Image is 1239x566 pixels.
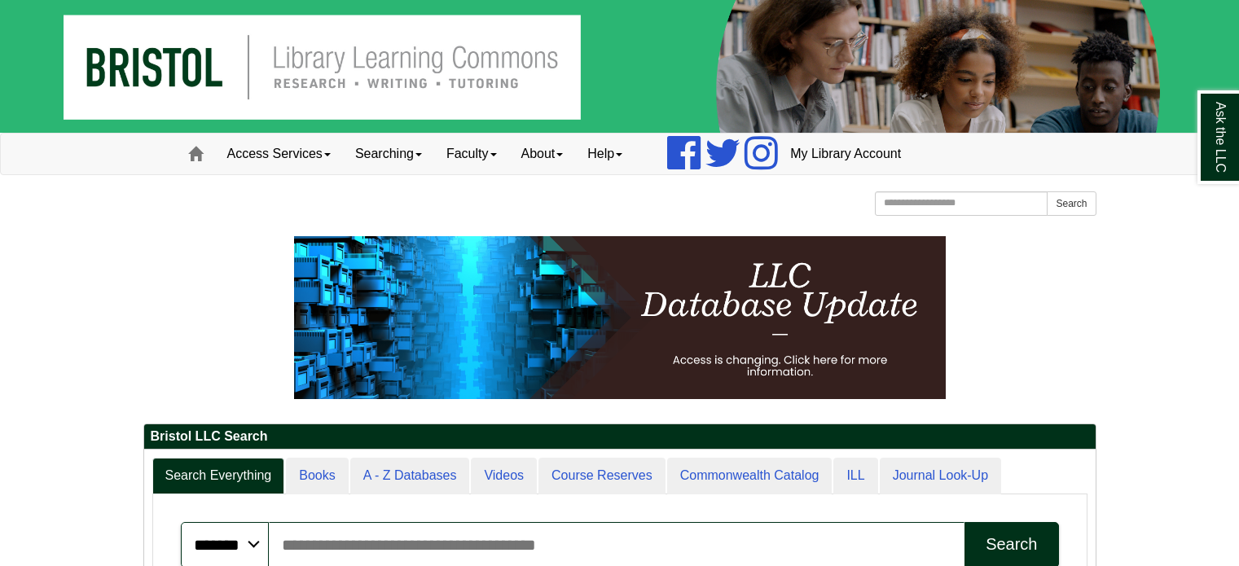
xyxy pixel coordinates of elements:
[778,134,913,174] a: My Library Account
[667,458,833,494] a: Commonwealth Catalog
[880,458,1001,494] a: Journal Look-Up
[833,458,877,494] a: ILL
[434,134,509,174] a: Faculty
[294,236,946,399] img: HTML tutorial
[350,458,470,494] a: A - Z Databases
[575,134,635,174] a: Help
[986,535,1037,554] div: Search
[152,458,285,494] a: Search Everything
[286,458,348,494] a: Books
[215,134,343,174] a: Access Services
[144,424,1096,450] h2: Bristol LLC Search
[509,134,576,174] a: About
[343,134,434,174] a: Searching
[538,458,666,494] a: Course Reserves
[1047,191,1096,216] button: Search
[471,458,537,494] a: Videos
